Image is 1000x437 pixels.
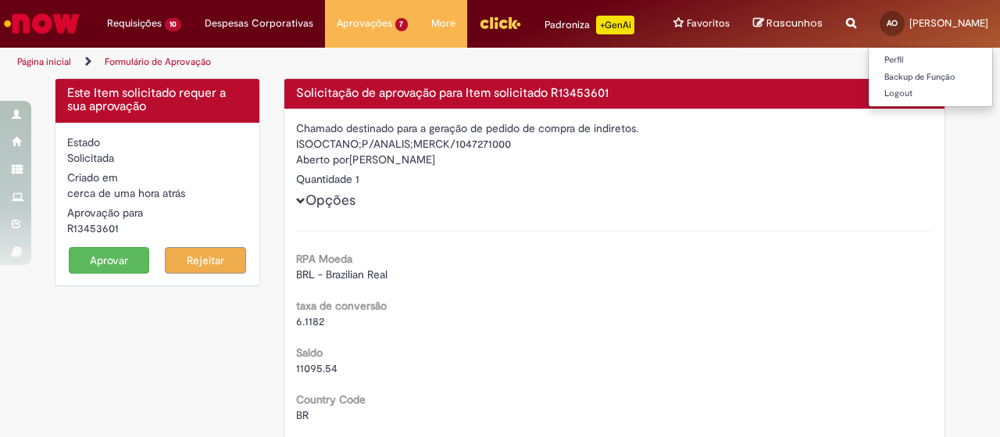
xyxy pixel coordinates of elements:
span: More [431,16,455,31]
div: Quantidade 1 [296,171,934,187]
div: 27/08/2025 16:33:13 [67,185,248,201]
span: AO [887,18,898,28]
span: 6.1182 [296,314,324,328]
a: Rascunhos [753,16,823,31]
b: Saldo [296,346,323,360]
span: 7 [395,18,409,31]
span: cerca de uma hora atrás [67,186,185,200]
label: Aprovação para [67,205,143,220]
div: Padroniza [545,16,634,34]
a: Logout [869,85,992,102]
ul: Trilhas de página [12,48,655,77]
label: Aberto por [296,152,349,167]
h4: Solicitação de aprovação para Item solicitado R13453601 [296,87,934,101]
div: [PERSON_NAME] [296,152,934,171]
span: Rascunhos [766,16,823,30]
span: Requisições [107,16,162,31]
span: Aprovações [337,16,392,31]
label: Estado [67,134,100,150]
img: click_logo_yellow_360x200.png [479,11,521,34]
h4: Este Item solicitado requer a sua aprovação [67,87,248,114]
a: Formulário de Aprovação [105,56,211,68]
span: BRL - Brazilian Real [296,267,387,281]
span: 11095.54 [296,361,337,375]
a: Perfil [869,52,992,69]
a: Backup de Função [869,69,992,86]
span: Despesas Corporativas [205,16,313,31]
p: +GenAi [596,16,634,34]
span: [PERSON_NAME] [909,16,988,30]
b: RPA Moeda [296,252,352,266]
div: Chamado destinado para a geração de pedido de compra de indiretos. [296,120,934,136]
b: taxa de conversão [296,299,387,313]
div: Solicitada [67,150,248,166]
time: 27/08/2025 16:33:13 [67,186,185,200]
label: Criado em [67,170,118,185]
button: Rejeitar [165,247,246,274]
div: R13453601 [67,220,248,236]
button: Aprovar [69,247,150,274]
span: Favoritos [687,16,730,31]
span: 10 [165,18,181,31]
a: Página inicial [17,56,71,68]
span: BR [296,408,309,422]
div: ISOOCTANO;P/ANALIS;MERCK/1047271000 [296,136,934,152]
b: Country Code [296,392,366,407]
img: ServiceNow [2,8,82,39]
